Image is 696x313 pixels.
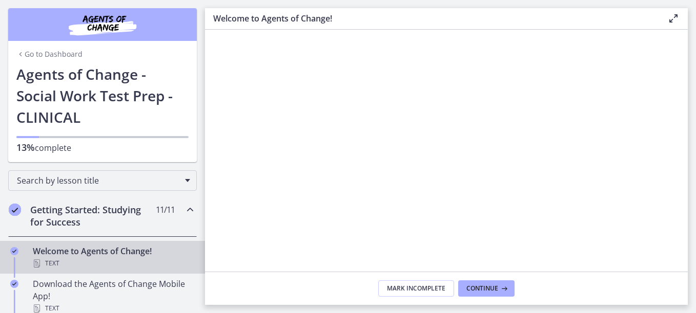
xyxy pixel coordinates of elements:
h1: Agents of Change - Social Work Test Prep - CLINICAL [16,63,189,128]
span: Mark Incomplete [387,284,445,293]
span: Search by lesson title [17,175,180,186]
img: Agents of Change [41,12,164,37]
a: Go to Dashboard [16,49,83,59]
div: Search by lesson title [8,170,197,191]
span: 11 / 11 [156,204,175,216]
div: Welcome to Agents of Change! [33,245,193,270]
button: Mark Incomplete [378,280,454,297]
button: Continue [458,280,515,297]
i: Completed [10,247,18,255]
span: 13% [16,141,35,153]
i: Completed [9,204,21,216]
span: Continue [466,284,498,293]
h2: Getting Started: Studying for Success [30,204,155,228]
p: complete [16,141,189,154]
h3: Welcome to Agents of Change! [213,12,651,25]
i: Completed [10,280,18,288]
div: Text [33,257,193,270]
